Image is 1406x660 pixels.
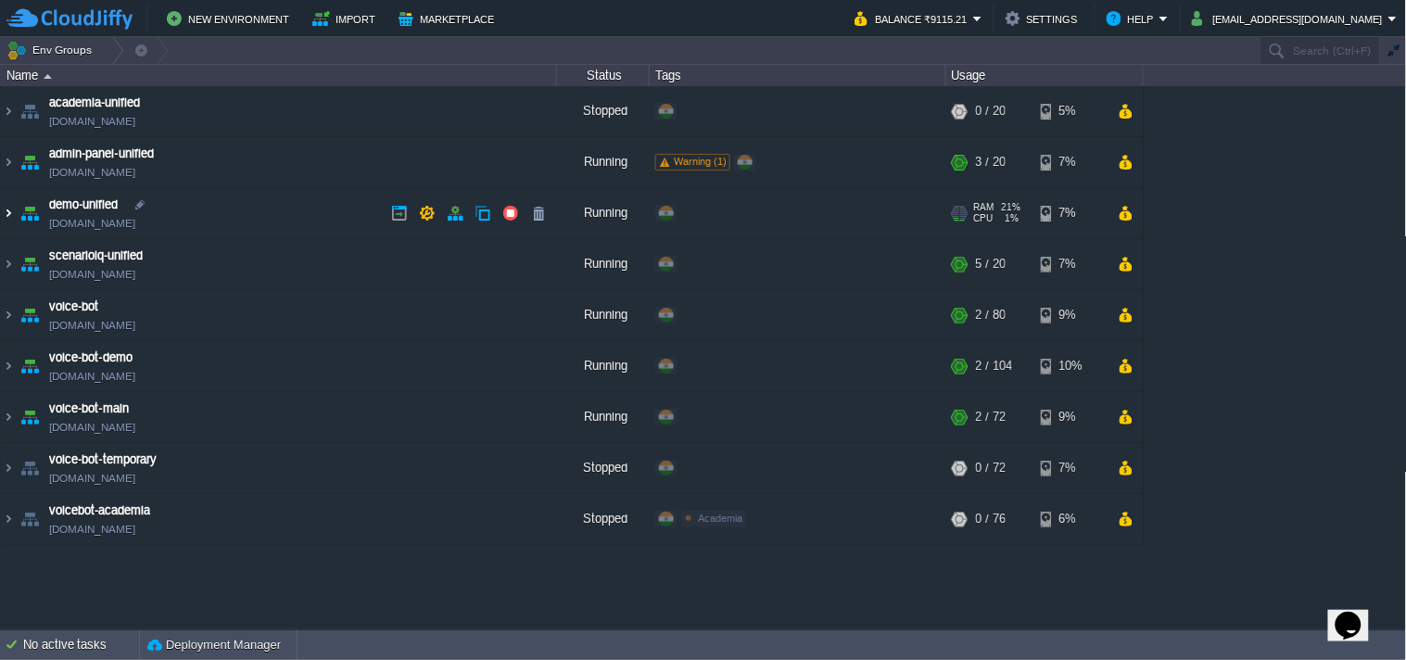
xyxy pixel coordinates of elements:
[1041,137,1101,187] div: 7%
[976,290,1006,340] div: 2 / 80
[1,392,16,442] img: AMDAwAAAACH5BAEAAAAALAAAAAABAAEAAAICRAEAOw==
[49,94,140,112] a: academia-unified
[974,213,994,224] span: CPU
[49,247,143,265] a: scenarioiq-unified
[1,341,16,391] img: AMDAwAAAACH5BAEAAAAALAAAAAABAAEAAAICRAEAOw==
[557,494,650,544] div: Stopped
[557,392,650,442] div: Running
[976,86,1006,136] div: 0 / 20
[976,392,1006,442] div: 2 / 72
[17,392,43,442] img: AMDAwAAAACH5BAEAAAAALAAAAAABAAEAAAICRAEAOw==
[1,86,16,136] img: AMDAwAAAACH5BAEAAAAALAAAAAABAAEAAAICRAEAOw==
[17,86,43,136] img: AMDAwAAAACH5BAEAAAAALAAAAAABAAEAAAICRAEAOw==
[1041,239,1101,289] div: 7%
[17,290,43,340] img: AMDAwAAAACH5BAEAAAAALAAAAAABAAEAAAICRAEAOw==
[49,145,154,163] a: admin-panel-unified
[855,7,973,30] button: Balance ₹9115.21
[1006,7,1083,30] button: Settings
[49,316,135,335] a: [DOMAIN_NAME]
[1,137,16,187] img: AMDAwAAAACH5BAEAAAAALAAAAAABAAEAAAICRAEAOw==
[1,290,16,340] img: AMDAwAAAACH5BAEAAAAALAAAAAABAAEAAAICRAEAOw==
[651,65,945,86] div: Tags
[49,163,135,182] a: [DOMAIN_NAME]
[974,202,994,213] span: RAM
[947,65,1143,86] div: Usage
[976,137,1006,187] div: 3 / 20
[49,418,135,437] a: [DOMAIN_NAME]
[976,443,1006,493] div: 0 / 72
[2,65,556,86] div: Name
[23,630,139,660] div: No active tasks
[1,239,16,289] img: AMDAwAAAACH5BAEAAAAALAAAAAABAAEAAAICRAEAOw==
[557,290,650,340] div: Running
[557,341,650,391] div: Running
[1041,188,1101,238] div: 7%
[557,137,650,187] div: Running
[399,7,500,30] button: Marketplace
[1,188,16,238] img: AMDAwAAAACH5BAEAAAAALAAAAAABAAEAAAICRAEAOw==
[1192,7,1388,30] button: [EMAIL_ADDRESS][DOMAIN_NAME]
[976,341,1012,391] div: 2 / 104
[1107,7,1159,30] button: Help
[312,7,382,30] button: Import
[976,494,1006,544] div: 0 / 76
[1041,443,1101,493] div: 7%
[557,443,650,493] div: Stopped
[1041,290,1101,340] div: 9%
[17,188,43,238] img: AMDAwAAAACH5BAEAAAAALAAAAAABAAEAAAICRAEAOw==
[674,156,727,167] span: Warning (1)
[1002,202,1021,213] span: 21%
[17,137,43,187] img: AMDAwAAAACH5BAEAAAAALAAAAAABAAEAAAICRAEAOw==
[49,298,98,316] a: voice-bot
[17,443,43,493] img: AMDAwAAAACH5BAEAAAAALAAAAAABAAEAAAICRAEAOw==
[49,501,150,520] a: voicebot-academia
[17,494,43,544] img: AMDAwAAAACH5BAEAAAAALAAAAAABAAEAAAICRAEAOw==
[698,513,742,524] span: Academia
[976,239,1006,289] div: 5 / 20
[1041,392,1101,442] div: 9%
[557,86,650,136] div: Stopped
[1,494,16,544] img: AMDAwAAAACH5BAEAAAAALAAAAAABAAEAAAICRAEAOw==
[6,37,98,63] button: Env Groups
[49,367,135,386] a: [DOMAIN_NAME]
[49,451,157,469] a: voice-bot-temporary
[1041,86,1101,136] div: 5%
[49,112,135,131] a: [DOMAIN_NAME]
[49,349,133,367] a: voice-bot-demo
[49,265,135,284] a: [DOMAIN_NAME]
[17,341,43,391] img: AMDAwAAAACH5BAEAAAAALAAAAAABAAEAAAICRAEAOw==
[1328,586,1387,641] iframe: chat widget
[17,239,43,289] img: AMDAwAAAACH5BAEAAAAALAAAAAABAAEAAAICRAEAOw==
[49,520,135,539] a: [DOMAIN_NAME]
[1001,213,1020,224] span: 1%
[1041,494,1101,544] div: 6%
[557,239,650,289] div: Running
[1,443,16,493] img: AMDAwAAAACH5BAEAAAAALAAAAAABAAEAAAICRAEAOw==
[557,188,650,238] div: Running
[147,636,281,654] button: Deployment Manager
[1041,341,1101,391] div: 10%
[167,7,295,30] button: New Environment
[6,7,133,31] img: CloudJiffy
[558,65,649,86] div: Status
[49,196,118,214] a: demo-unified
[49,469,135,488] a: [DOMAIN_NAME]
[44,74,52,79] img: AMDAwAAAACH5BAEAAAAALAAAAAABAAEAAAICRAEAOw==
[49,214,135,233] a: [DOMAIN_NAME]
[49,400,129,418] a: voice-bot-main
